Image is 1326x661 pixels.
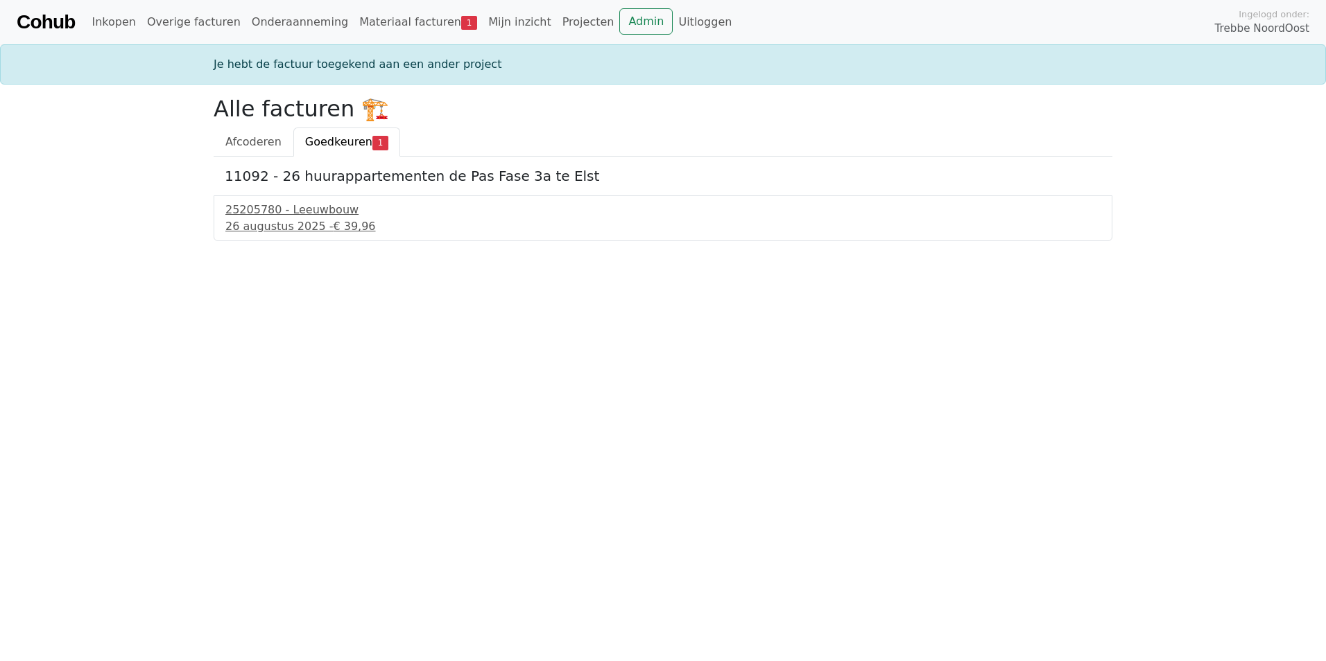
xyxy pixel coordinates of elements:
h2: Alle facturen 🏗️ [214,96,1112,122]
a: Uitloggen [673,8,737,36]
span: 1 [461,16,477,30]
a: Afcoderen [214,127,293,157]
a: Mijn inzicht [483,8,557,36]
span: Goedkeuren [305,135,372,148]
span: 1 [372,136,388,150]
h5: 11092 - 26 huurappartementen de Pas Fase 3a te Elst [225,168,1101,184]
span: € 39,96 [333,220,375,233]
a: Overige facturen [141,8,246,36]
div: 26 augustus 2025 - [225,218,1101,235]
a: 25205780 - Leeuwbouw26 augustus 2025 -€ 39,96 [225,202,1101,235]
a: Inkopen [86,8,141,36]
a: Admin [619,8,673,35]
div: Je hebt de factuur toegekend aan een ander project [205,56,1121,73]
span: Ingelogd onder: [1239,8,1309,21]
a: Projecten [557,8,620,36]
a: Onderaanneming [246,8,354,36]
span: Trebbe NoordOost [1215,21,1309,37]
a: Cohub [17,6,75,39]
span: Afcoderen [225,135,282,148]
div: 25205780 - Leeuwbouw [225,202,1101,218]
a: Goedkeuren1 [293,127,400,157]
a: Materiaal facturen1 [354,8,483,36]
